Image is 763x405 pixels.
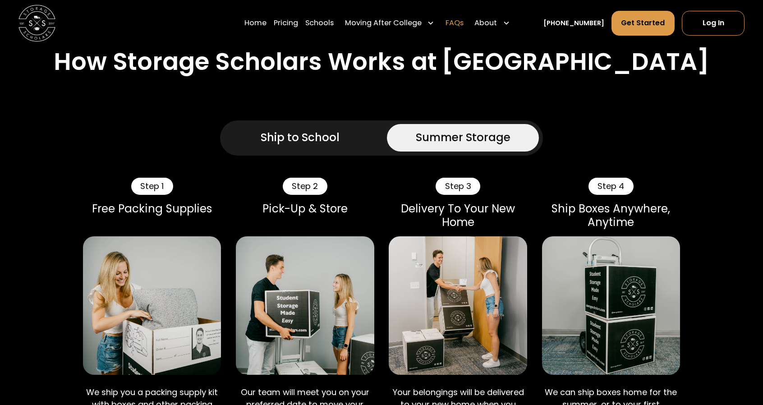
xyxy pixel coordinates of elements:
a: [PHONE_NUMBER] [543,18,604,28]
img: Storage Scholars pick up. [236,236,374,375]
div: Pick-Up & Store [236,202,374,215]
h2: [GEOGRAPHIC_DATA] [441,47,709,76]
a: Log In [682,11,745,36]
div: About [471,10,514,36]
a: FAQs [446,10,464,36]
a: Home [244,10,267,36]
div: About [474,18,497,29]
div: Ship Boxes Anywhere, Anytime [542,202,680,229]
a: Schools [305,10,334,36]
div: Moving After College [345,18,422,29]
a: Get Started [611,11,675,36]
div: Step 3 [436,178,480,195]
div: Free Packing Supplies [83,202,221,215]
img: Storage Scholars main logo [18,5,55,41]
div: Summer Storage [416,129,510,146]
img: Shipping Storage Scholars boxes. [542,236,680,375]
div: Delivery To Your New Home [389,202,527,229]
div: Step 2 [283,178,327,195]
img: Packing a Storage Scholars box. [83,236,221,375]
div: Moving After College [341,10,438,36]
img: Storage Scholars delivery. [389,236,527,375]
div: Ship to School [261,129,340,146]
h2: How Storage Scholars Works at [54,47,437,76]
div: Step 1 [131,178,173,195]
div: Step 4 [588,178,634,195]
a: Pricing [274,10,298,36]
